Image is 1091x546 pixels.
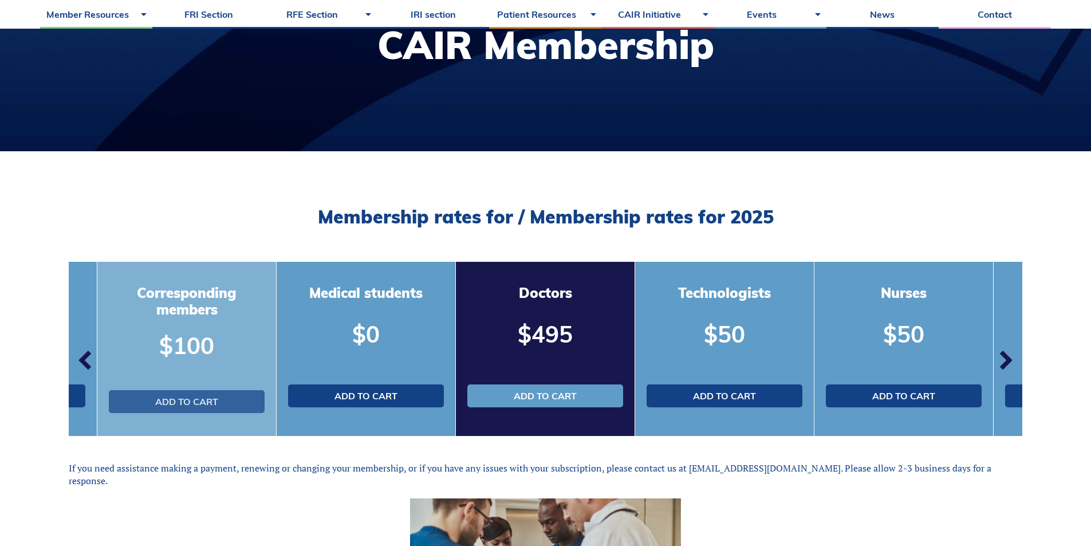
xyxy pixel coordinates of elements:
[704,320,745,348] font: $50
[46,9,129,20] font: Member Resources
[514,390,577,402] font: Add to cart
[693,390,756,402] font: Add to cart
[872,390,935,402] font: Add to cart
[883,320,924,348] font: $50
[352,320,380,348] font: $0
[288,384,444,407] a: Add to cart
[678,284,771,301] font: Technologists
[467,384,623,407] a: Add to cart
[826,384,982,407] a: Add to cart
[318,205,774,228] font: Membership rates for / Membership rates for 2025
[109,390,265,413] a: Add to cart
[497,9,576,20] font: Patient Resources
[881,284,927,301] font: Nurses
[411,9,456,20] font: IRI section
[377,21,714,69] font: CAIR Membership
[69,462,991,487] font: If you need assistance making a payment, renewing or changing your membership, or if you have any...
[518,320,573,348] font: $495
[159,331,214,360] font: $100
[618,9,681,20] font: CAIR Initiative
[137,284,237,318] font: Corresponding members
[747,9,777,20] font: Events
[978,9,1012,20] font: Contact
[286,9,338,20] font: RFE Section
[870,9,895,20] font: News
[334,390,397,402] font: Add to cart
[184,9,233,20] font: FRI Section
[647,384,802,407] a: Add to cart
[309,284,423,301] font: Medical students
[519,284,572,301] font: Doctors
[155,396,218,407] font: Add to cart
